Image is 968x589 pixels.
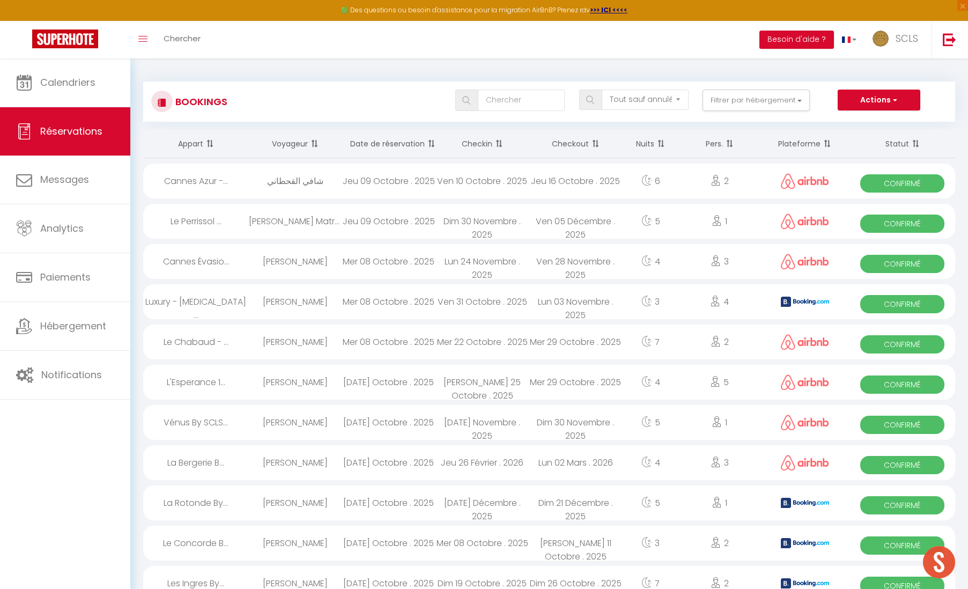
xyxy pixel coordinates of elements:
div: Ouvrir le chat [923,546,955,578]
span: Réservations [40,124,102,138]
th: Sort by checkin [435,130,529,158]
th: Sort by booking date [342,130,435,158]
th: Sort by checkout [529,130,622,158]
span: Messages [40,173,89,186]
span: Hébergement [40,319,106,333]
span: Calendriers [40,76,95,89]
span: Analytics [40,222,84,235]
th: Sort by guest [249,130,342,158]
img: Super Booking [32,30,98,48]
button: Actions [838,90,920,111]
span: Chercher [164,33,201,44]
img: logout [943,33,956,46]
button: Besoin d'aide ? [759,31,834,49]
a: >>> ICI <<<< [590,5,627,14]
a: Chercher [156,21,209,58]
img: ... [873,31,889,47]
h3: Bookings [173,90,227,114]
span: Paiements [40,270,91,284]
th: Sort by people [679,130,760,158]
span: Notifications [41,368,102,381]
input: Chercher [478,90,565,111]
span: SCLS [896,32,918,45]
th: Sort by nights [622,130,679,158]
th: Sort by channel [760,130,850,158]
th: Sort by status [849,130,955,158]
button: Filtrer par hébergement [703,90,810,111]
th: Sort by rentals [143,130,249,158]
a: ... SCLS [864,21,932,58]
